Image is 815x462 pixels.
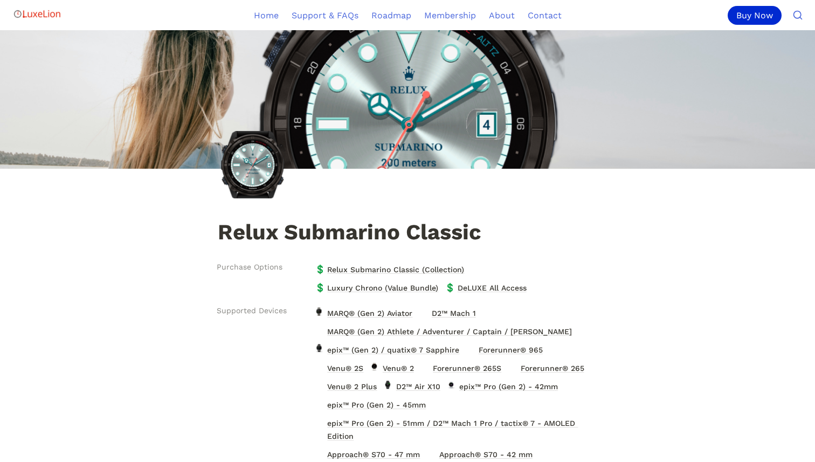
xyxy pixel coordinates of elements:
span: epix™ Pro (Gen 2) - 42mm [458,380,559,394]
img: Venu® 2 [369,362,379,371]
img: D2™ Air X10 [383,381,392,389]
img: MARQ® (Gen 2) Aviator [314,307,324,316]
span: epix™ Pro (Gen 2) - 45mm [326,398,427,412]
span: Luxury Chrono (Value Bundle) [326,281,439,295]
span: D2™ Mach 1 [431,306,477,320]
img: epix™ Pro (Gen 2) - 51mm / D2™ Mach 1 Pro / tactix® 7 - AMOLED Edition [314,417,324,426]
span: Forerunner® 265S [432,361,502,375]
a: Venu® 2SVenu® 2S [312,360,367,377]
span: 💲 [315,282,323,291]
img: Logo [13,3,61,25]
h1: Relux Submarino Classic [217,220,598,246]
span: Venu® 2 Plus [326,380,378,394]
div: Buy Now [728,6,782,25]
span: Forerunner® 265 [520,361,585,375]
span: 💲 [315,264,323,272]
img: epix™ Pro (Gen 2) - 45mm [314,399,324,408]
img: Forerunner® 265 [507,362,517,371]
img: MARQ® (Gen 2) Athlete / Adventurer / Captain / Golfer [314,326,324,334]
a: 💲Luxury Chrono (Value Bundle) [312,279,441,296]
a: Buy Now [728,6,786,25]
a: Venu® 2Venu® 2 [367,360,417,377]
a: Forerunner® 265SForerunner® 265S [417,360,505,377]
span: Venu® 2 [382,361,415,375]
img: Venu® 2S [314,362,324,371]
span: MARQ® (Gen 2) Aviator [326,306,413,320]
img: Venu® 2 Plus [314,381,324,389]
span: Venu® 2S [326,361,364,375]
span: Purchase Options [217,261,282,273]
img: Relux Submarino Classic [218,131,286,198]
img: Forerunner® 965 [465,344,475,353]
img: Forerunner® 265S [420,362,430,371]
span: D2™ Air X10 [395,380,441,394]
a: D2™ Mach 1D2™ Mach 1 [416,305,479,322]
img: D2™ Mach 1 [418,307,428,316]
img: Approach® S70 - 47 mm [314,449,324,457]
a: MARQ® (Gen 2) AviatorMARQ® (Gen 2) Aviator [312,305,416,322]
span: Forerunner® 965 [478,343,544,357]
a: epix™ Pro (Gen 2) - 45mmepix™ Pro (Gen 2) - 45mm [312,396,429,413]
a: MARQ® (Gen 2) Athlete / Adventurer / Captain / GolferMARQ® (Gen 2) Athlete / Adventurer / Captain... [312,323,575,340]
img: epix™ (Gen 2) / quatix® 7 Sapphire [314,344,324,353]
a: D2™ Air X10D2™ Air X10 [380,378,443,395]
img: Approach® S70 - 42 mm [426,449,436,457]
a: Venu® 2 PlusVenu® 2 Plus [312,378,380,395]
a: 💲DeLUXE All Access [441,279,529,296]
span: DeLUXE All Access [457,281,528,295]
span: epix™ Pro (Gen 2) - 51mm / D2™ Mach 1 Pro / tactix® 7 - AMOLED Edition [326,416,592,443]
span: 💲 [445,282,453,291]
span: epix™ (Gen 2) / quatix® 7 Sapphire [326,343,460,357]
span: Relux Submarino Classic (Collection) [326,263,465,277]
a: epix™ (Gen 2) / quatix® 7 Sapphireepix™ (Gen 2) / quatix® 7 Sapphire [312,341,462,358]
a: Forerunner® 965Forerunner® 965 [462,341,545,358]
span: MARQ® (Gen 2) Athlete / Adventurer / Captain / [PERSON_NAME] [326,325,573,339]
span: Approach® S70 - 47 mm [326,447,421,461]
img: epix™ Pro (Gen 2) - 42mm [446,381,456,389]
a: epix™ Pro (Gen 2) - 42mmepix™ Pro (Gen 2) - 42mm [444,378,561,395]
a: epix™ Pro (Gen 2) - 51mm / D2™ Mach 1 Pro / tactix® 7 - AMOLED Editionepix™ Pro (Gen 2) - 51mm / ... [312,415,594,445]
a: 💲Relux Submarino Classic (Collection) [312,261,467,278]
a: Forerunner® 265Forerunner® 265 [505,360,587,377]
span: Approach® S70 - 42 mm [438,447,534,461]
span: Supported Devices [217,305,287,316]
